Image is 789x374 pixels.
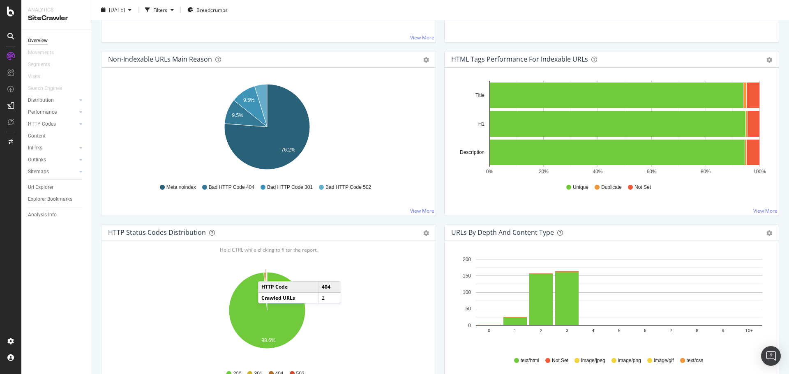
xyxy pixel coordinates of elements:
text: 80% [701,169,711,174]
text: 0 [488,328,490,333]
text: 9.5% [232,112,244,118]
span: text/css [687,357,704,364]
text: 9.5% [243,97,255,103]
a: View More [753,207,777,214]
div: Outlinks [28,156,46,164]
div: Movements [28,48,54,57]
div: SiteCrawler [28,14,84,23]
text: 98.6% [261,337,275,343]
text: 76.2% [281,147,295,152]
text: 40% [593,169,602,174]
td: 404 [318,282,341,292]
a: View More [410,207,434,214]
div: Analysis Info [28,211,57,219]
text: 5 [618,328,620,333]
div: gear [423,57,429,63]
a: Search Engines [28,84,70,93]
text: 9 [722,328,724,333]
div: Non-Indexable URLs Main Reason [108,55,212,63]
div: Analytics [28,7,84,14]
a: Explorer Bookmarks [28,195,85,204]
a: HTTP Codes [28,120,77,128]
text: 10+ [745,328,753,333]
div: Content [28,132,46,140]
span: image/png [618,357,641,364]
div: Inlinks [28,144,42,152]
text: 0 [468,323,471,328]
a: Outlinks [28,156,77,164]
text: 150 [463,273,471,279]
svg: A chart. [108,81,426,176]
div: Distribution [28,96,54,105]
span: Bad HTTP Code 502 [325,184,371,191]
svg: A chart. [108,267,426,363]
div: Visits [28,72,40,81]
td: HTTP Code [258,282,318,292]
span: text/html [521,357,539,364]
a: Distribution [28,96,77,105]
button: Breadcrumbs [184,3,231,16]
text: 20% [539,169,549,174]
span: 2025 Aug. 27th [109,6,125,13]
text: 60% [647,169,657,174]
div: Performance [28,108,57,117]
div: Filters [153,6,167,13]
text: Description [460,149,484,155]
text: 2 [540,328,542,333]
div: Open Intercom Messenger [761,346,781,366]
div: URLs by Depth and Content Type [451,228,554,236]
text: 1 [514,328,516,333]
span: Bad HTTP Code 404 [209,184,254,191]
td: 2 [318,292,341,303]
a: Visits [28,72,48,81]
span: image/gif [654,357,674,364]
div: gear [766,230,772,236]
a: Overview [28,37,85,45]
div: gear [423,230,429,236]
text: 3 [566,328,568,333]
a: Inlinks [28,144,77,152]
div: Search Engines [28,84,62,93]
span: Meta noindex [166,184,196,191]
svg: A chart. [451,81,769,176]
text: 50 [466,306,471,312]
a: Content [28,132,85,140]
button: [DATE] [98,3,135,16]
div: Url Explorer [28,183,53,192]
div: Overview [28,37,48,45]
text: 4 [592,328,594,333]
button: Filters [142,3,177,16]
text: 8 [696,328,698,333]
td: Crawled URLs [258,292,318,303]
text: 0% [486,169,494,174]
a: Sitemaps [28,167,77,176]
span: Breadcrumbs [196,6,228,13]
a: Movements [28,48,62,57]
text: H1 [478,121,485,127]
span: Not Set [552,357,568,364]
text: Title [475,92,485,98]
svg: A chart. [451,254,769,349]
text: 6 [644,328,646,333]
div: Segments [28,60,50,69]
span: Not Set [634,184,651,191]
div: HTML Tags Performance for Indexable URLs [451,55,588,63]
a: View More [410,34,434,41]
span: Bad HTTP Code 301 [267,184,313,191]
text: 7 [670,328,672,333]
span: Duplicate [601,184,622,191]
div: gear [766,57,772,63]
text: 100% [753,169,766,174]
span: image/jpeg [581,357,605,364]
a: Segments [28,60,58,69]
a: Url Explorer [28,183,85,192]
div: HTTP Codes [28,120,56,128]
a: Analysis Info [28,211,85,219]
div: Sitemaps [28,167,49,176]
a: Performance [28,108,77,117]
div: Explorer Bookmarks [28,195,72,204]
